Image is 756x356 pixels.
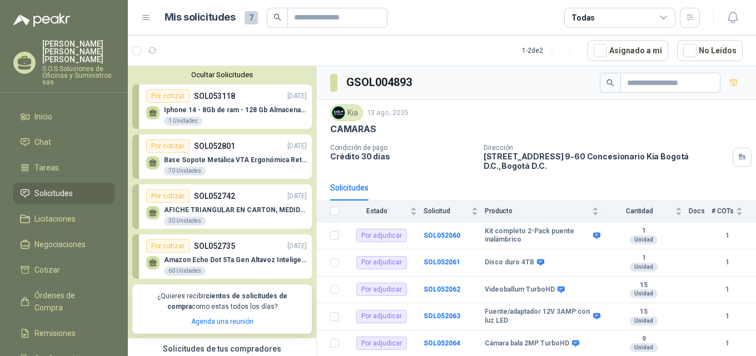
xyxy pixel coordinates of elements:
div: Por cotizar [146,189,190,203]
a: Por cotizarSOL052742[DATE] AFICHE TRIANGULAR EN CARTON, MEDIDAS 30 CM X 45 CM30 Unidades [132,184,312,229]
span: Estado [346,207,408,215]
a: Chat [13,132,115,153]
span: Órdenes de Compra [34,289,104,314]
button: Asignado a mi [588,40,668,61]
p: [DATE] [287,241,307,252]
a: Negociaciones [13,234,115,255]
span: search [273,13,281,21]
span: Remisiones [34,327,76,339]
p: [PERSON_NAME] [PERSON_NAME] [PERSON_NAME] [42,40,115,63]
th: Cantidad [605,200,689,222]
p: 13 ago, 2025 [367,108,409,118]
a: Remisiones [13,323,115,344]
th: Solicitud [424,200,485,222]
div: Unidad [630,235,658,244]
a: SOL052060 [424,232,460,239]
p: [DATE] [287,141,307,152]
p: Base Sopote Metálica VTA Ergonómica Retráctil para Portátil [164,156,307,164]
a: Por cotizarSOL052801[DATE] Base Sopote Metálica VTA Ergonómica Retráctil para Portátil70 Unidades [132,134,312,179]
div: Por cotizar [146,139,190,153]
h1: Mis solicitudes [165,9,236,26]
a: Inicio [13,106,115,127]
div: Por cotizar [146,239,190,253]
th: Producto [485,200,605,222]
p: S.O.S Soluciones de Oficinas y Suministros sas [42,66,115,86]
span: Cotizar [34,264,60,276]
p: Crédito 30 días [330,152,475,161]
b: 1 [712,257,743,268]
p: Iphone 14 - 8Gb de ram - 128 Gb Almacenamiento [164,106,307,114]
a: Cotizar [13,259,115,280]
div: Unidad [630,317,658,325]
p: CAMARAS [330,123,376,135]
span: Tareas [34,162,59,174]
a: Por cotizarSOL052735[DATE] Amazon Echo Dot 5Ta Gen Altavoz Inteligente Alexa Azul60 Unidades [132,234,312,279]
button: No Leídos [677,40,743,61]
a: SOL052064 [424,339,460,347]
th: Estado [346,200,424,222]
b: 15 [605,281,682,290]
span: 7 [245,11,258,24]
b: SOL052061 [424,258,460,266]
a: SOL052062 [424,285,460,293]
p: ¿Quieres recibir como estas todos los días? [139,291,305,312]
a: Tareas [13,157,115,178]
p: Dirección [484,144,728,152]
span: Solicitud [424,207,469,215]
p: [DATE] [287,191,307,202]
th: # COTs [712,200,756,222]
p: Condición de pago [330,144,475,152]
b: Cámara bala 2MP TurboHD [485,339,569,348]
b: 1 [712,284,743,295]
span: search [606,79,614,87]
div: Por adjudicar [356,337,407,350]
span: Licitaciones [34,213,76,225]
span: Chat [34,136,51,148]
th: Docs [689,200,712,222]
a: Agenda una reunión [191,318,253,325]
b: cientos de solicitudes de compra [167,292,287,310]
div: Por adjudicar [356,256,407,269]
a: Órdenes de Compra [13,285,115,318]
span: Producto [485,207,590,215]
h3: GSOL004893 [346,74,414,91]
div: Unidad [630,343,658,352]
b: Videoballum TurboHD [485,285,555,294]
div: Unidad [630,289,658,298]
div: Por adjudicar [356,310,407,323]
b: Fuente/adaptador 12V 3AMP con luz LED [485,308,590,325]
p: SOL052801 [194,140,235,152]
div: Kia [330,104,363,121]
b: 1 [712,230,743,241]
span: # COTs [712,207,734,215]
span: Inicio [34,111,52,123]
b: 1 [712,338,743,349]
div: 70 Unidades [164,167,206,176]
a: Solicitudes [13,183,115,204]
b: Kit completo 2-Pack puente inalámbrico [485,227,590,244]
div: Solicitudes [330,182,369,194]
a: SOL052063 [424,312,460,320]
img: Company Logo [332,107,345,119]
span: Negociaciones [34,238,86,250]
p: AFICHE TRIANGULAR EN CARTON, MEDIDAS 30 CM X 45 CM [164,206,307,214]
button: Ocultar Solicitudes [132,71,312,79]
p: SOL052742 [194,190,235,202]
div: Todas [571,12,595,24]
div: 1 Unidades [164,117,202,126]
p: Amazon Echo Dot 5Ta Gen Altavoz Inteligente Alexa Azul [164,256,307,264]
div: Unidad [630,263,658,272]
img: Logo peakr [13,13,70,27]
div: 1 - 2 de 2 [522,42,579,59]
b: 15 [605,308,682,317]
b: 1 [712,311,743,322]
span: Solicitudes [34,187,73,199]
b: 1 [605,254,682,263]
b: 9 [605,335,682,344]
p: SOL052735 [194,240,235,252]
div: Por adjudicar [356,283,407,296]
